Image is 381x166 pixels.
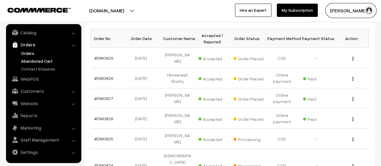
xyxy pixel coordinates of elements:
[125,108,160,129] td: [DATE]
[233,114,264,122] span: Order Placed
[303,114,333,122] span: Paid
[8,98,79,109] a: Website
[8,74,79,84] a: WebPOS
[198,74,229,82] span: Accepted
[277,4,318,17] a: My Subscription
[264,108,299,129] td: Online payment
[235,4,271,17] a: Hire an Expert
[8,147,79,158] a: Settings
[303,74,333,82] span: Paid
[352,77,353,81] img: Menu
[125,29,160,48] th: Order Date
[352,117,353,121] img: Menu
[303,94,333,102] span: Paid
[264,88,299,108] td: Online payment
[68,3,145,18] button: [DOMAIN_NAME]
[125,68,160,88] td: [DATE]
[125,88,160,108] td: [DATE]
[8,27,79,38] a: Catalog
[94,136,113,141] a: #DM0825
[352,97,353,101] img: Menu
[8,110,79,121] a: Reports
[264,29,299,48] th: Payment Method
[94,96,113,101] a: #DM0827
[233,54,264,62] span: Order Placed
[8,39,79,50] a: Orders
[20,50,79,56] a: Orders
[160,48,195,68] td: [PERSON_NAME]
[264,129,299,149] td: COD
[334,29,369,48] th: Action
[233,135,264,143] span: Processing
[160,29,195,48] th: Customer Name
[299,29,334,48] th: Payment Status
[352,137,353,141] img: Menu
[20,66,79,72] a: Contact Enquires
[160,88,195,108] td: [PERSON_NAME]
[195,29,230,48] th: Accepted / Rejected
[91,29,126,48] th: Order No
[233,74,264,82] span: Order Placed
[94,55,113,61] a: #DM0829
[264,68,299,88] td: Online payment
[364,6,373,15] img: user
[299,129,334,149] td: -
[325,3,376,18] button: [PERSON_NAME]
[352,57,353,61] img: Menu
[94,116,113,121] a: #DM0826
[160,68,195,88] td: Hkveeresh Shetty
[8,86,79,96] a: Customers
[94,76,113,81] a: #DM0828
[264,48,299,68] td: COD
[125,129,160,149] td: [DATE]
[299,48,334,68] td: -
[198,94,229,102] span: Accepted
[233,94,264,102] span: Order Placed
[8,6,60,13] a: COMMMERCE
[230,29,265,48] th: Order Status
[8,122,79,133] a: Marketing
[20,58,79,64] a: Abandoned Cart
[160,108,195,129] td: [PERSON_NAME]
[160,129,195,149] td: [PERSON_NAME]
[198,135,229,143] span: Accepted
[8,8,71,12] img: COMMMERCE
[198,114,229,122] span: Accepted
[8,134,79,145] a: Staff Management
[198,54,229,62] span: Accepted
[125,48,160,68] td: [DATE]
